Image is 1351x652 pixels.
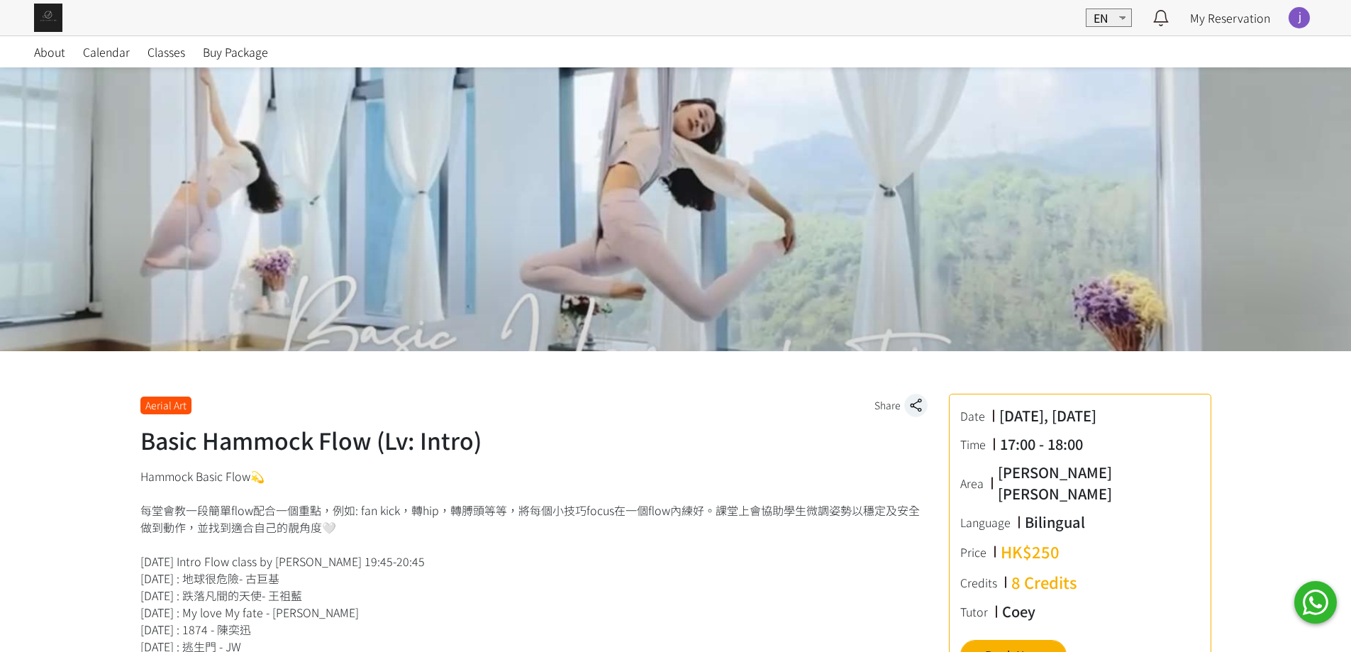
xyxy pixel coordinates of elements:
[1000,433,1083,455] div: 17:00 - 18:00
[960,407,992,424] div: Date
[960,475,991,492] div: Area
[1001,540,1060,563] div: HK$250
[148,43,185,60] span: Classes
[998,462,1200,504] div: [PERSON_NAME] [PERSON_NAME]
[34,43,65,60] span: About
[1002,601,1035,622] div: Coey
[148,36,185,67] a: Classes
[960,514,1018,531] div: Language
[34,36,65,67] a: About
[960,574,1004,591] div: Credits
[34,4,62,32] img: img_61c0148bb0266
[83,36,130,67] a: Calendar
[1025,512,1085,533] div: Bilingual
[1011,570,1077,594] div: 8 Credits
[140,423,928,457] h1: Basic Hammock Flow (Lv: Intro)
[203,43,268,60] span: Buy Package
[999,405,1096,426] div: [DATE], [DATE]
[960,543,994,560] div: Price
[1190,9,1270,26] a: My Reservation
[203,36,268,67] a: Buy Package
[960,603,995,620] div: Tutor
[140,397,191,414] div: Aerial Art
[874,398,901,413] span: Share
[960,436,993,453] div: Time
[83,43,130,60] span: Calendar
